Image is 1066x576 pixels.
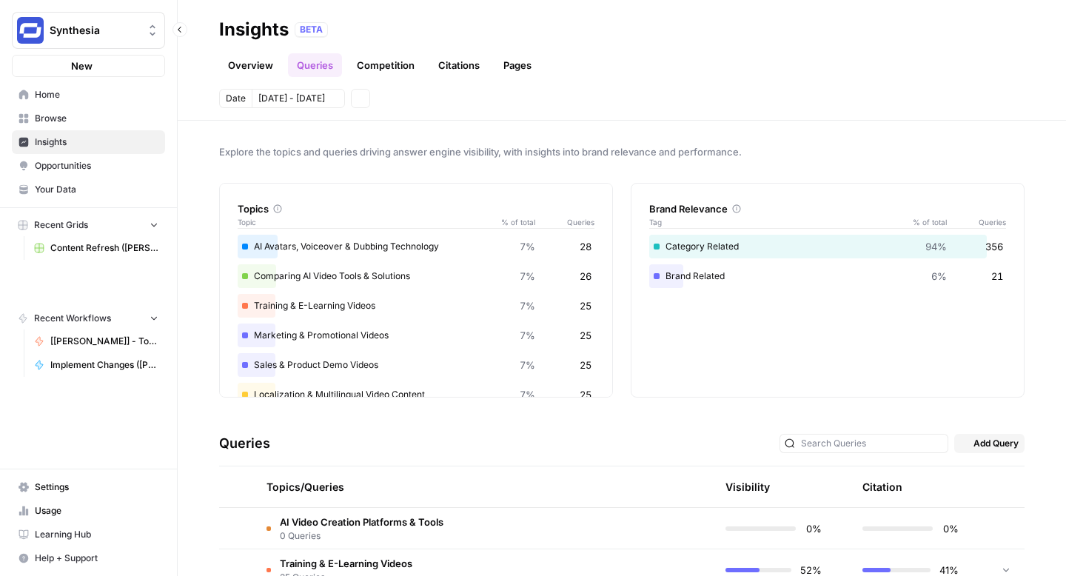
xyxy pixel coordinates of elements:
[520,328,535,343] span: 7%
[12,130,165,154] a: Insights
[495,53,540,77] a: Pages
[219,53,282,77] a: Overview
[219,433,270,454] h3: Queries
[280,515,443,529] span: AI Video Creation Platforms & Tools
[12,214,165,236] button: Recent Grids
[238,201,594,216] div: Topics
[520,358,535,372] span: 7%
[12,523,165,546] a: Learning Hub
[27,353,165,377] a: Implement Changes ([PERSON_NAME]'s edit)
[12,307,165,329] button: Recent Workflows
[35,159,158,173] span: Opportunities
[252,89,345,108] button: [DATE] - [DATE]
[985,239,1003,254] span: 356
[50,23,139,38] span: Synthesia
[266,466,561,507] div: Topics/Queries
[649,201,1006,216] div: Brand Relevance
[34,312,111,325] span: Recent Workflows
[280,529,443,543] span: 0 Queries
[238,353,594,377] div: Sales & Product Demo Videos
[12,178,165,201] a: Your Data
[12,83,165,107] a: Home
[491,216,535,228] span: % of total
[238,235,594,258] div: AI Avatars, Voiceover & Dubbing Technology
[219,18,289,41] div: Insights
[12,55,165,77] button: New
[219,144,1025,159] span: Explore the topics and queries driving answer engine visibility, with insights into brand relevan...
[725,480,770,495] div: Visibility
[520,239,535,254] span: 7%
[27,329,165,353] a: [[PERSON_NAME]] - Tools & Features Pages Refreshe - [MAIN WORKFLOW]
[801,436,943,451] input: Search Queries
[580,358,591,372] span: 25
[258,92,325,105] span: [DATE] - [DATE]
[12,12,165,49] button: Workspace: Synthesia
[12,154,165,178] a: Opportunities
[520,298,535,313] span: 7%
[947,216,1006,228] span: Queries
[71,58,93,73] span: New
[35,504,158,518] span: Usage
[520,387,535,402] span: 7%
[649,264,1006,288] div: Brand Related
[226,92,246,105] span: Date
[925,239,947,254] span: 94%
[238,383,594,406] div: Localization & Multilingual Video Content
[34,218,88,232] span: Recent Grids
[991,269,1003,284] span: 21
[35,528,158,541] span: Learning Hub
[931,269,947,284] span: 6%
[862,466,902,507] div: Citation
[348,53,423,77] a: Competition
[520,269,535,284] span: 7%
[238,324,594,347] div: Marketing & Promotional Videos
[580,239,591,254] span: 28
[954,434,1025,453] button: Add Query
[17,17,44,44] img: Synthesia Logo
[580,328,591,343] span: 25
[50,241,158,255] span: Content Refresh ([PERSON_NAME]'s edit)
[429,53,489,77] a: Citations
[295,22,328,37] div: BETA
[12,475,165,499] a: Settings
[35,183,158,196] span: Your Data
[50,335,158,348] span: [[PERSON_NAME]] - Tools & Features Pages Refreshe - [MAIN WORKFLOW]
[288,53,342,77] a: Queries
[580,269,591,284] span: 26
[649,216,902,228] span: Tag
[942,521,959,536] span: 0%
[50,358,158,372] span: Implement Changes ([PERSON_NAME]'s edit)
[280,556,412,571] span: Training & E-Learning Videos
[238,294,594,318] div: Training & E-Learning Videos
[535,216,594,228] span: Queries
[580,387,591,402] span: 25
[12,546,165,570] button: Help + Support
[973,437,1019,450] span: Add Query
[35,88,158,101] span: Home
[12,107,165,130] a: Browse
[580,298,591,313] span: 25
[27,236,165,260] a: Content Refresh ([PERSON_NAME]'s edit)
[12,499,165,523] a: Usage
[35,135,158,149] span: Insights
[649,235,1006,258] div: Category Related
[902,216,947,228] span: % of total
[238,216,491,228] span: Topic
[35,480,158,494] span: Settings
[35,112,158,125] span: Browse
[35,552,158,565] span: Help + Support
[805,521,822,536] span: 0%
[238,264,594,288] div: Comparing AI Video Tools & Solutions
